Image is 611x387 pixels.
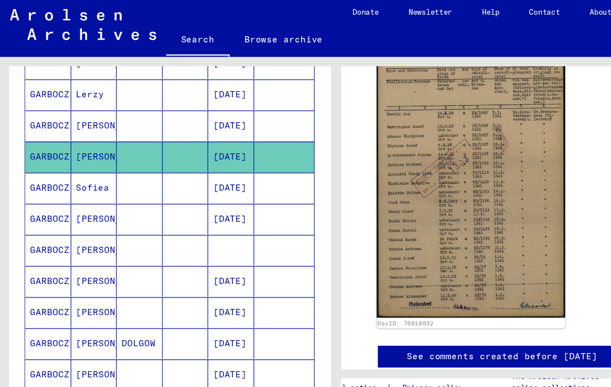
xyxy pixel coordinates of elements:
[295,350,351,362] a: Legal notice
[561,337,588,364] div: Change consent
[190,75,231,102] mat-cell: [DATE]
[23,273,65,300] mat-cell: GARBOCZ
[595,10,608,18] span: EN
[465,340,566,360] p: The Arolsen Archives online collections
[65,244,107,272] mat-cell: [PERSON_NAME]
[151,25,209,54] a: Search
[65,216,107,244] mat-cell: [PERSON_NAME]
[23,75,65,102] mat-cell: GARBOCZ
[65,358,107,385] mat-cell: [PERSON_NAME]
[295,350,434,362] div: |
[23,329,65,357] mat-cell: GARBOCZ
[23,358,65,385] mat-cell: GARBOCZ
[190,301,231,329] mat-cell: [DATE]
[190,160,231,187] mat-cell: [DATE]
[190,188,231,216] mat-cell: [DATE]
[190,273,231,300] mat-cell: [DATE]
[23,244,65,272] mat-cell: GARBOCZ
[342,51,514,291] img: 001.jpg
[65,273,107,300] mat-cell: [PERSON_NAME]
[465,360,566,381] p: have been realized in partnership with
[65,75,107,102] mat-cell: Lerzy
[65,329,107,357] mat-cell: [PERSON_NAME]
[9,11,142,39] img: Arolsen_neg.svg
[65,301,107,329] mat-cell: [PERSON_NAME]
[65,160,107,187] mat-cell: Sofiea
[190,131,231,159] mat-cell: [DATE]
[23,216,65,244] mat-cell: GARBOCZ
[190,103,231,131] mat-cell: [DATE]
[23,131,65,159] mat-cell: GARBOCZ
[23,301,65,329] mat-cell: GARBOCZ
[562,338,589,365] img: Change consent
[23,188,65,216] mat-cell: GARBOCZ
[209,25,307,52] a: Browse archive
[65,131,107,159] mat-cell: [PERSON_NAME]
[23,160,65,187] mat-cell: GARBOCZ
[23,103,65,131] mat-cell: GARBOCZ
[343,293,394,299] a: DocID: 70010032
[65,103,107,131] mat-cell: [PERSON_NAME]
[370,321,543,333] a: See comments created before [DATE]
[190,329,231,357] mat-cell: [DATE]
[295,362,434,372] p: Copyright © Arolsen Archives, 2021
[356,350,434,362] a: Privacy policy
[106,301,148,329] mat-cell: DOLGOW
[190,244,231,272] mat-cell: [DATE]
[65,188,107,216] mat-cell: [PERSON_NAME]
